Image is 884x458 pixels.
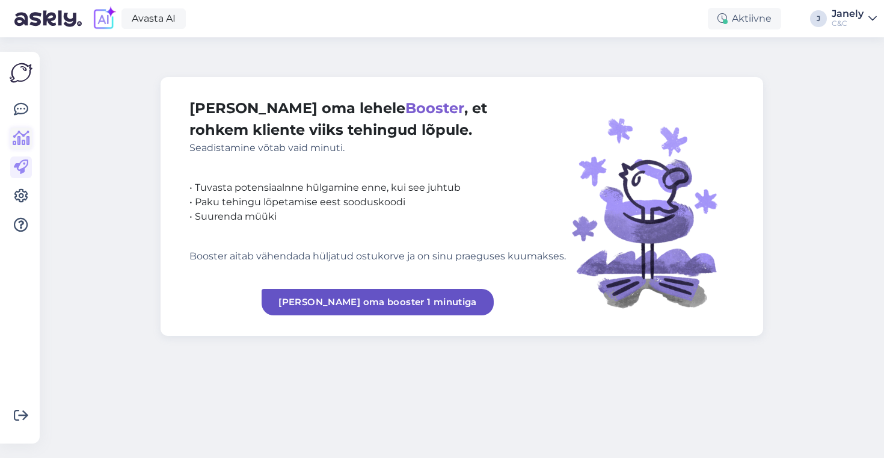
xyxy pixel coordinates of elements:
[566,97,734,315] img: illustration
[189,209,566,224] div: • Suurenda müüki
[10,61,32,84] img: Askly Logo
[832,19,864,28] div: C&C
[262,289,494,315] a: [PERSON_NAME] oma booster 1 minutiga
[189,97,566,155] div: [PERSON_NAME] oma lehele , et rohkem kliente viiks tehingud lõpule.
[189,181,566,195] div: • Tuvasta potensiaalnne hülgamine enne, kui see juhtub
[189,249,566,264] div: Booster aitab vähendada hüljatud ostukorve ja on sinu praeguses kuumakses.
[91,6,117,31] img: explore-ai
[189,141,566,155] div: Seadistamine võtab vaid minuti.
[832,9,877,28] a: JanelyC&C
[405,99,464,117] span: Booster
[189,195,566,209] div: • Paku tehingu lõpetamise eest sooduskoodi
[121,8,186,29] a: Avasta AI
[832,9,864,19] div: Janely
[810,10,827,27] div: J
[708,8,781,29] div: Aktiivne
